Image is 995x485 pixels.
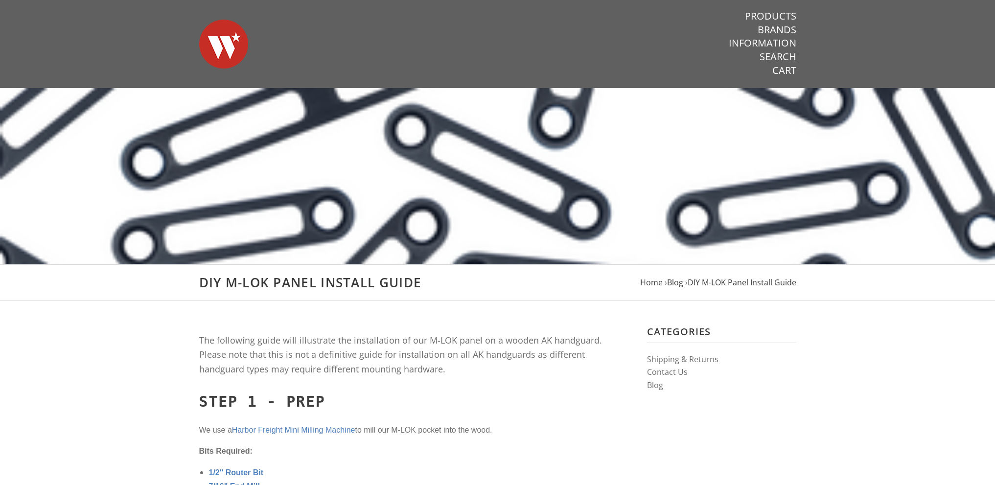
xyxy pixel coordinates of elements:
[758,23,796,36] a: Brands
[688,277,796,288] a: DIY M-LOK Panel Install Guide
[647,367,688,377] a: Contact Us
[199,447,253,455] span: Bits Required:
[745,10,796,23] a: Products
[199,393,325,410] span: Step 1 - Prep
[199,275,796,291] h1: DIY M-LOK Panel Install Guide
[667,277,683,288] a: Blog
[199,334,602,375] span: The following guide will illustrate the installation of our M-LOK panel on a wooden AK handguard....
[640,277,663,288] a: Home
[647,325,796,343] h3: Categories
[199,426,492,434] span: We use a to mill our M-LOK pocket into the wood.
[772,64,796,77] a: Cart
[665,276,683,289] li: ›
[199,10,248,78] img: Warsaw Wood Co.
[647,354,718,365] a: Shipping & Returns
[685,276,796,289] li: ›
[647,380,663,391] a: Blog
[232,426,355,434] a: Harbor Freight Mini Milling Machine
[209,468,264,477] a: 1/2" Router Bit
[760,50,796,63] a: Search
[729,37,796,49] a: Information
